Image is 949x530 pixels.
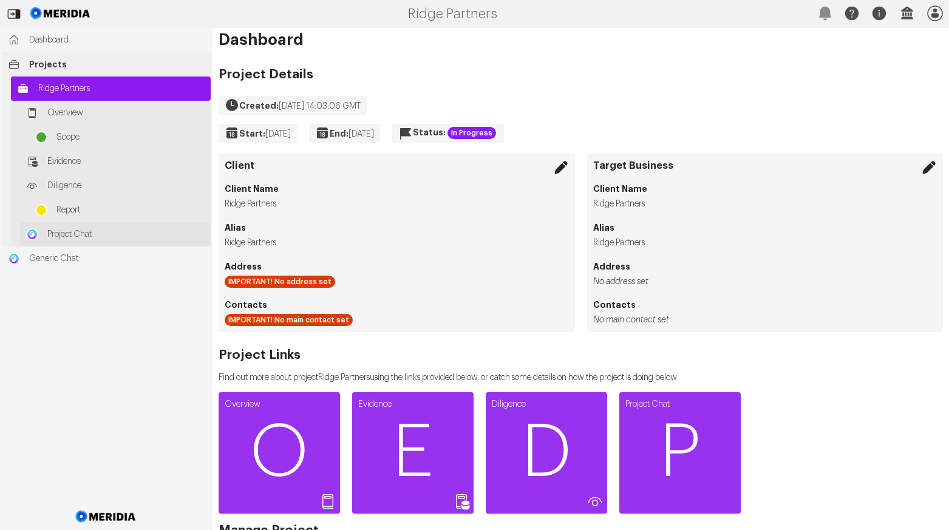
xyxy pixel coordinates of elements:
[593,316,669,324] i: No main contact set
[225,276,335,288] div: IMPORTANT! No address set
[225,160,569,172] h3: Client
[219,416,340,489] span: O
[447,127,496,139] div: In Progress
[593,277,648,286] i: No address set
[352,392,474,514] a: EvidenceE
[593,160,937,172] h3: Target Business
[486,416,607,489] span: D
[56,131,205,143] span: Scope
[2,246,211,271] a: Generic ChatGeneric Chat
[219,34,943,46] h1: Dashboard
[29,125,211,149] a: Scope
[239,101,279,110] strong: Created:
[20,149,211,174] a: Evidence
[219,69,504,81] h2: Project Details
[47,155,205,168] span: Evidence
[29,34,205,46] span: Dashboard
[8,253,20,265] img: Generic Chat
[29,253,205,265] span: Generic Chat
[349,130,374,138] span: [DATE]
[593,222,937,234] h4: Alias
[352,416,474,489] span: E
[26,228,38,240] img: Project Chat
[225,98,239,112] svg: Created On
[225,314,353,326] div: IMPORTANT! No main contact set
[20,101,211,125] a: Overview
[20,174,211,198] a: Diligence
[279,102,361,110] span: [DATE] 14:03:06 GMT
[225,237,569,249] li: Ridge Partners
[225,198,569,210] li: Ridge Partners
[219,392,340,514] a: OverviewO
[593,237,937,249] li: Ridge Partners
[265,130,291,138] span: [DATE]
[330,129,349,138] strong: End:
[56,204,205,216] span: Report
[11,76,211,101] a: Ridge Partners
[619,416,741,489] span: P
[20,222,211,246] a: Project ChatProject Chat
[219,349,677,361] h2: Project Links
[619,392,741,514] a: Project ChatP
[225,222,569,234] h4: Alias
[47,180,205,192] span: Diligence
[219,372,677,384] p: Find out more about project Ridge Partners using the links provided below, or catch some details ...
[225,183,569,195] h4: Client Name
[73,503,138,530] img: Meridia Logo
[225,299,569,311] h4: Contacts
[38,83,205,95] span: Ridge Partners
[29,198,211,222] a: Report
[47,228,205,240] span: Project Chat
[225,260,569,273] h4: Address
[593,183,937,195] h4: Client Name
[2,52,211,76] a: Projects
[593,198,937,210] li: Ridge Partners
[486,392,607,514] a: DiligenceD
[593,260,937,273] h4: Address
[47,107,205,119] span: Overview
[2,28,211,52] a: Dashboard
[593,299,937,311] h4: Contacts
[239,129,265,138] strong: Start:
[413,128,446,137] strong: Status:
[29,58,205,70] span: Projects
